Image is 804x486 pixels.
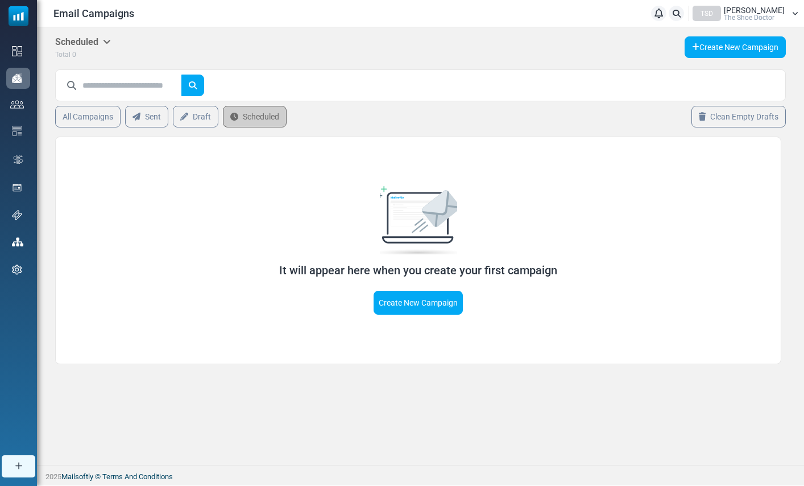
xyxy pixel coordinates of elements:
img: support-icon.svg [12,210,22,220]
span: Email Campaigns [53,6,134,21]
img: contacts-icon.svg [10,100,24,108]
a: Create New Campaign [685,36,786,58]
a: Mailsoftly © [61,472,101,481]
img: settings-icon.svg [12,265,22,275]
span: translation missing: en.layouts.footer.terms_and_conditions [102,472,173,481]
h5: Scheduled [55,36,111,47]
a: Terms And Conditions [102,472,173,481]
a: Scheduled [223,106,287,127]
span: The Shoe Doctor [724,14,774,21]
footer: 2025 [37,465,804,485]
img: campaigns-icon-active.png [12,73,22,83]
h5: It will appear here when you create your first campaign [167,263,670,277]
div: TSD [693,6,721,21]
img: landing_pages.svg [12,183,22,193]
img: mailsoftly_icon_blue_white.svg [9,6,28,26]
img: dashboard-icon.svg [12,46,22,56]
a: Sent [125,106,168,127]
a: Draft [173,106,218,127]
img: email-templates-icon.svg [12,126,22,136]
a: Clean Empty Drafts [691,106,786,127]
img: workflow.svg [12,153,24,166]
span: 0 [72,51,76,59]
a: All Campaigns [55,106,121,127]
span: [PERSON_NAME] [724,6,785,14]
a: Create New Campaign [374,291,463,315]
a: TSD [PERSON_NAME] The Shoe Doctor [693,6,798,21]
span: Total [55,51,71,59]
